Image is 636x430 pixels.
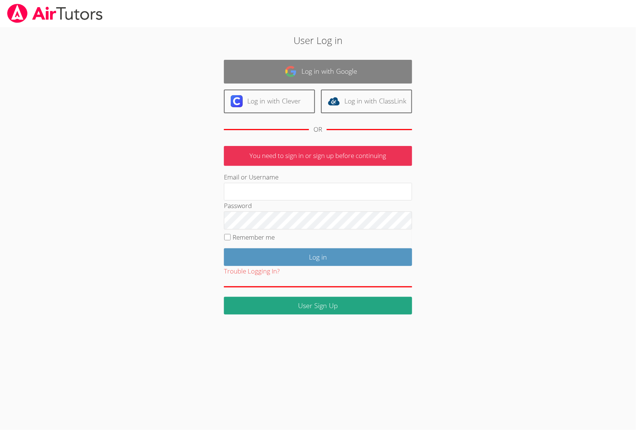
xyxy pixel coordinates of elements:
img: classlink-logo-d6bb404cc1216ec64c9a2012d9dc4662098be43eaf13dc465df04b49fa7ab582.svg [328,95,340,107]
img: clever-logo-6eab21bc6e7a338710f1a6ff85c0baf02591cd810cc4098c63d3a4b26e2feb20.svg [231,95,243,107]
input: Log in [224,248,412,266]
a: Log in with Google [224,60,412,84]
img: airtutors_banner-c4298cdbf04f3fff15de1276eac7730deb9818008684d7c2e4769d2f7ddbe033.png [6,4,103,23]
label: Remember me [233,233,275,242]
button: Trouble Logging In? [224,266,280,277]
h2: User Log in [146,33,490,47]
img: google-logo-50288ca7cdecda66e5e0955fdab243c47b7ad437acaf1139b6f446037453330a.svg [285,65,297,77]
a: Log in with Clever [224,90,315,113]
label: Email or Username [224,173,278,181]
label: Password [224,201,252,210]
p: You need to sign in or sign up before continuing [224,146,412,166]
a: User Sign Up [224,297,412,315]
a: Log in with ClassLink [321,90,412,113]
div: OR [313,124,322,135]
